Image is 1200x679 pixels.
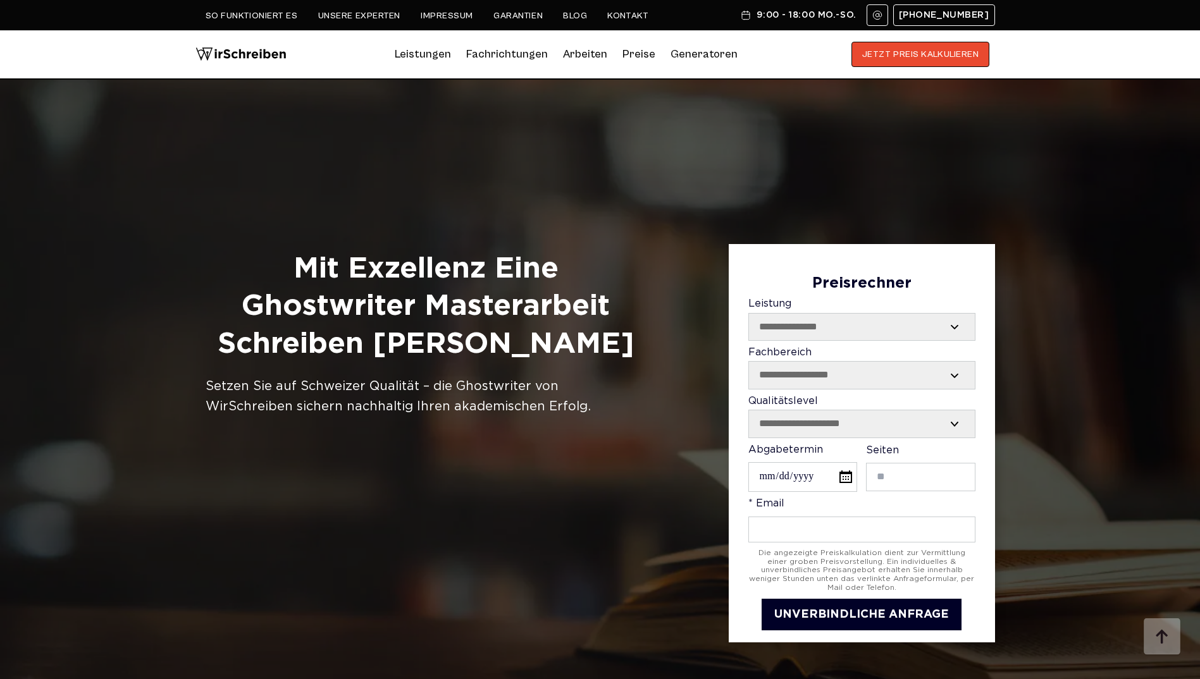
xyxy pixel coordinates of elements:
[563,11,587,21] a: Blog
[195,42,287,67] img: logo wirschreiben
[749,410,975,437] select: Qualitätslevel
[748,549,975,592] div: Die angezeigte Preiskalkulation dient zur Vermittlung einer groben Preisvorstellung. Ein individu...
[740,10,752,20] img: Schedule
[748,517,975,542] input: * Email
[893,4,995,26] a: [PHONE_NUMBER]
[748,298,975,341] label: Leistung
[748,462,857,492] input: Abgabetermin
[748,347,975,389] label: Fachbereich
[748,275,975,293] div: Preisrechner
[671,44,738,64] a: Generatoren
[421,11,473,21] a: Impressum
[749,362,975,388] select: Fachbereich
[851,42,990,67] button: JETZT PREIS KALKULIEREN
[206,250,646,364] h1: Mit Exzellenz eine Ghostwriter Masterarbeit Schreiben [PERSON_NAME]
[748,444,857,492] label: Abgabetermin
[493,11,543,21] a: Garantien
[563,44,607,64] a: Arbeiten
[872,10,882,20] img: Email
[395,44,451,64] a: Leistungen
[748,275,975,631] form: Contact form
[762,599,962,631] button: UNVERBINDLICHE ANFRAGE
[622,47,655,61] a: Preise
[749,314,975,340] select: Leistung
[1143,618,1181,656] img: button top
[866,446,899,455] span: Seiten
[774,609,949,620] span: UNVERBINDLICHE ANFRAGE
[206,11,298,21] a: So funktioniert es
[748,396,975,438] label: Qualitätslevel
[748,498,975,542] label: * Email
[206,376,646,417] div: Setzen Sie auf Schweizer Qualität – die Ghostwriter von WirSchreiben sichern nachhaltig Ihren aka...
[466,44,548,64] a: Fachrichtungen
[899,10,989,20] span: [PHONE_NUMBER]
[318,11,400,21] a: Unsere Experten
[757,10,856,20] span: 9:00 - 18:00 Mo.-So.
[607,11,648,21] a: Kontakt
